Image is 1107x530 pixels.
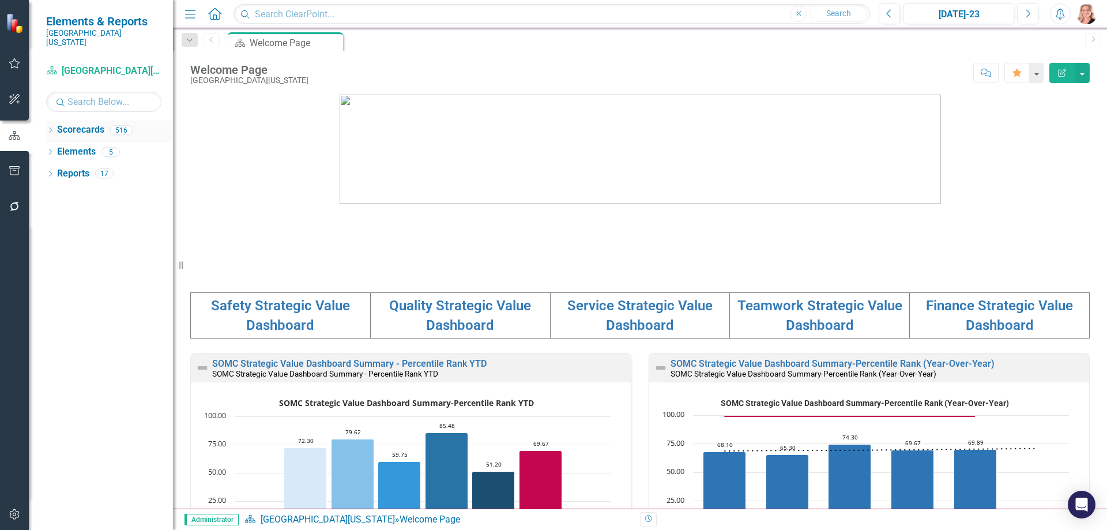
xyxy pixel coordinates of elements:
a: Quality Strategic Value Dashboard [389,298,531,333]
text: 69.89 [968,438,984,446]
img: Not Defined [654,361,668,375]
img: download%20somc%20mission%20vision.png [190,234,199,243]
text: SOMC Strategic Value Dashboard Summary-Percentile Rank YTD [279,397,534,408]
text: 100.00 [204,410,226,420]
g: Safety, bar series 1 of 6 with 1 bar. [284,448,327,529]
span: Elements & Reports [46,14,161,28]
path: FY2024, 51.2. Finance. [472,471,515,529]
g: Teamwork, bar series 4 of 6 with 1 bar. [426,433,468,529]
text: 25.00 [667,495,684,505]
div: 5 [101,147,120,157]
span: Administrator [184,514,239,525]
a: Finance Strategic Value Dashboard [926,298,1073,333]
a: [GEOGRAPHIC_DATA][US_STATE] [46,65,161,78]
a: SOMC Strategic Value Dashboard Summary-Percentile Rank (Year-Over-Year) [671,358,995,369]
div: Open Intercom Messenger [1068,491,1095,518]
button: [DATE]-23 [903,3,1014,24]
text: 69.67 [533,439,549,448]
small: SOMC Strategic Value Dashboard Summary - Percentile Rank YTD [212,369,438,378]
text: 25.00 [208,495,226,505]
text: 65.30 [780,443,796,452]
path: FY2024, 69.67. Overall YTD. [519,450,562,529]
path: FY2024, 85.48. Teamwork. [426,433,468,529]
g: Quality, bar series 2 of 6 with 1 bar. [332,439,374,529]
a: SOMC Strategic Value Dashboard Summary - Percentile Rank YTD [212,358,487,369]
text: 85.48 [439,422,455,430]
a: Service Strategic Value Dashboard [567,298,713,333]
img: download%20somc%20logo%20v2.png [340,95,941,204]
span: Search [826,9,851,18]
path: FY2022, 65.3. Percentile Rank. [766,454,809,529]
g: Service, bar series 3 of 6 with 1 bar. [378,461,421,529]
button: Search [809,6,867,22]
a: Safety Strategic Value Dashboard [211,298,350,333]
a: Scorecards [57,123,104,137]
text: 59.75 [392,450,408,458]
a: [GEOGRAPHIC_DATA][US_STATE] [261,514,395,525]
small: SOMC Strategic Value Dashboard Summary-Percentile Rank (Year-Over-Year) [671,369,936,378]
g: Goal, series 2 of 3. Line with 6 data points. [722,414,978,419]
text: 100.00 [662,409,684,419]
div: Welcome Page [400,514,460,525]
path: FY2024, 72.3. Safety. [284,448,327,529]
a: Teamwork Strategic Value Dashboard [737,298,902,333]
div: [DATE]-23 [908,7,1010,21]
path: FY2024, 59.75. Service. [378,461,421,529]
g: Percentile Rank, series 1 of 3. Bar series with 6 bars. [703,415,1038,530]
text: 75.00 [208,438,226,449]
text: 50.00 [667,466,684,476]
text: 68.10 [717,441,733,449]
small: [GEOGRAPHIC_DATA][US_STATE] [46,28,161,47]
text: 74.30 [842,433,858,441]
input: Search Below... [46,92,161,112]
div: 17 [95,169,114,179]
text: SOMC Strategic Value Dashboard Summary-Percentile Rank (Year-Over-Year) [721,399,1009,408]
div: » [244,513,631,527]
text: 72.30 [298,437,314,445]
text: 51.20 [486,460,502,468]
input: Search ClearPoint... [234,4,870,24]
text: 50.00 [208,467,226,477]
div: Welcome Page [190,63,308,76]
path: FY2021, 68.1. Percentile Rank. [703,452,746,529]
div: [GEOGRAPHIC_DATA][US_STATE] [190,76,308,85]
path: FY2024, 69.67. Percentile Rank. [891,450,934,529]
div: Welcome Page [250,36,340,50]
text: 79.62 [345,428,361,436]
img: ClearPoint Strategy [6,13,26,33]
div: 516 [110,125,133,135]
path: FY2025, 69.89. Percentile Rank. [954,449,997,529]
a: Reports [57,167,89,181]
img: Tiffany LaCoste [1076,3,1097,24]
img: Not Defined [195,361,209,375]
a: Elements [57,145,96,159]
text: 75.00 [667,438,684,448]
path: FY2023, 74.3. Percentile Rank. [829,444,871,529]
g: Overall YTD, bar series 6 of 6 with 1 bar. [519,450,562,529]
path: FY2024, 79.62. Quality. [332,439,374,529]
g: Finance, bar series 5 of 6 with 1 bar. [472,471,515,529]
text: 69.67 [905,439,921,447]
